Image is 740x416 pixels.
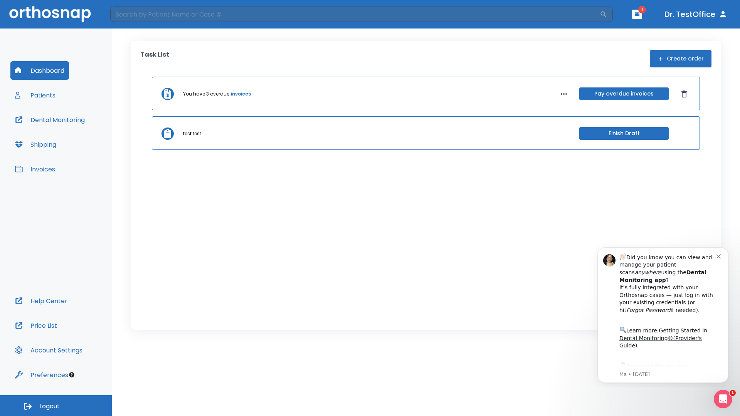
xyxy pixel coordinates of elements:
[10,316,62,335] button: Price List
[110,7,600,22] input: Search by Patient Name or Case #
[579,87,669,100] button: Pay overdue invoices
[68,371,75,378] div: Tooltip anchor
[10,86,60,104] button: Patients
[586,240,740,387] iframe: Intercom notifications message
[131,12,137,18] button: Dismiss notification
[9,6,91,22] img: Orthosnap
[10,160,60,178] button: Invoices
[34,121,131,160] div: Download the app: | ​ Let us know if you need help getting started!
[638,6,646,13] span: 1
[579,127,669,140] button: Finish Draft
[10,135,61,154] button: Shipping
[231,91,251,97] a: invoices
[10,61,69,80] button: Dashboard
[34,123,102,137] a: App Store
[10,366,73,384] button: Preferences
[39,402,60,411] span: Logout
[183,91,229,97] p: You have 3 overdue
[678,88,690,100] button: Dismiss
[730,390,736,396] span: 1
[661,7,731,21] button: Dr. TestOffice
[714,390,732,408] iframe: Intercom live chat
[10,111,89,129] button: Dental Monitoring
[10,292,72,310] button: Help Center
[140,50,169,67] p: Task List
[183,130,201,137] p: test test
[10,341,87,359] button: Account Settings
[34,131,131,138] p: Message from Ma, sent 5w ago
[650,50,711,67] button: Create order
